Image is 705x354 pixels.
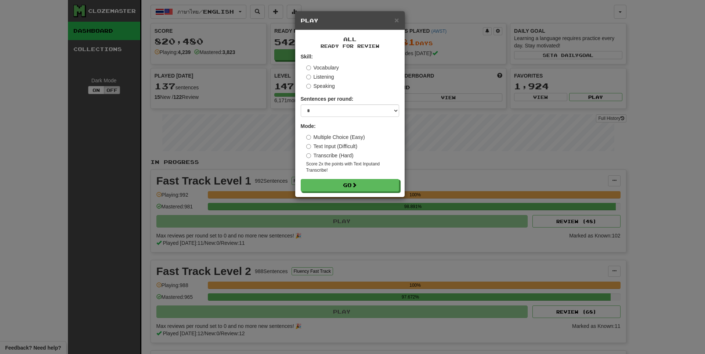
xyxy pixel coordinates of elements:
input: Speaking [306,84,311,89]
label: Multiple Choice (Easy) [306,133,365,141]
label: Transcribe (Hard) [306,152,354,159]
h5: Play [301,17,399,24]
label: Text Input (Difficult) [306,143,358,150]
input: Transcribe (Hard) [306,153,311,158]
small: Ready for Review [301,43,399,49]
label: Speaking [306,82,335,90]
span: All [343,36,357,42]
strong: Skill: [301,54,313,60]
button: Go [301,179,399,192]
label: Vocabulary [306,64,339,71]
input: Listening [306,75,311,79]
strong: Mode: [301,123,316,129]
button: Close [394,16,399,24]
label: Listening [306,73,334,81]
input: Multiple Choice (Easy) [306,135,311,140]
label: Sentences per round: [301,95,354,103]
input: Text Input (Difficult) [306,144,311,149]
small: Score 2x the points with Text Input and Transcribe ! [306,161,399,174]
span: × [394,16,399,24]
input: Vocabulary [306,65,311,70]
